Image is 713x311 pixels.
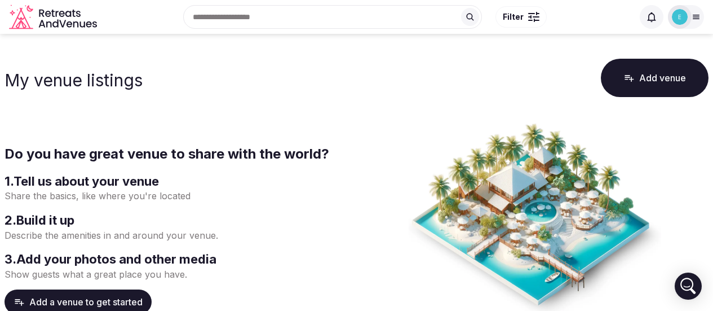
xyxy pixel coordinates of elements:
p: Describe the amenities in and around your venue. [5,229,352,242]
button: Filter [495,6,547,28]
p: Share the basics, like where you're located [5,190,352,202]
h3: 2 . Build it up [5,212,352,229]
button: Add venue [601,59,708,97]
img: events-0984 [672,9,688,25]
h2: Do you have great venue to share with the world? [5,144,352,164]
svg: Retreats and Venues company logo [9,5,99,30]
span: Filter [503,11,524,23]
a: Visit the homepage [9,5,99,30]
p: Show guests what a great place you have. [5,268,352,281]
h3: 1 . Tell us about your venue [5,173,352,190]
h3: 3 . Add your photos and other media [5,251,352,268]
div: Open Intercom Messenger [675,273,702,300]
h1: My venue listings [5,70,143,90]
